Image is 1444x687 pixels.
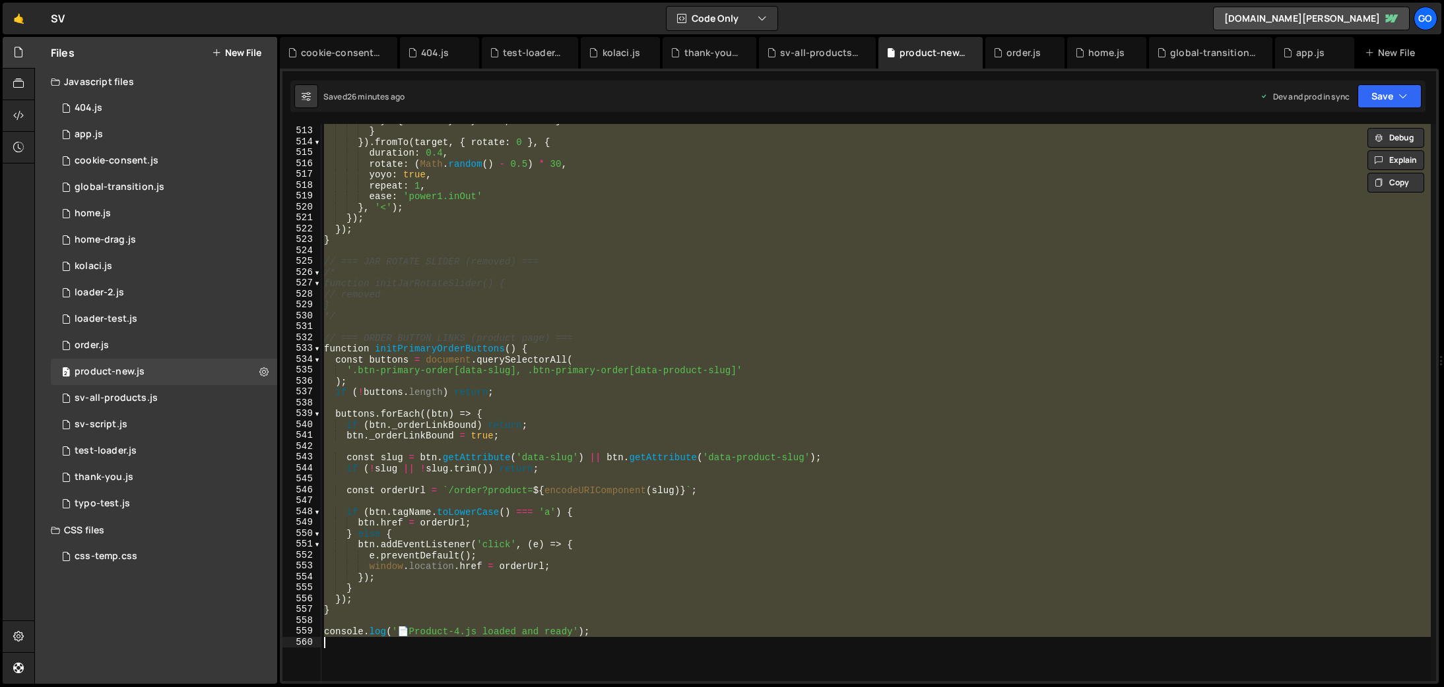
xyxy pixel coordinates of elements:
[301,46,381,59] div: cookie-consent.js
[282,278,321,289] div: 527
[75,392,158,404] div: sv-all-products.js
[282,202,321,213] div: 520
[3,3,35,34] a: 🤙
[282,256,321,267] div: 525
[1296,46,1325,59] div: app.js
[51,491,277,517] div: 14248/43355.js
[282,343,321,354] div: 533
[75,181,164,193] div: global-transition.js
[503,46,562,59] div: test-loader.js
[1213,7,1410,30] a: [DOMAIN_NAME][PERSON_NAME]
[212,47,261,58] button: New File
[282,332,321,343] div: 532
[282,473,321,485] div: 545
[75,419,127,431] div: sv-script.js
[282,234,321,245] div: 523
[1367,150,1424,170] button: Explain
[1365,46,1420,59] div: New File
[282,452,321,463] div: 543
[35,517,277,543] div: CSS files
[75,498,130,510] div: typo-test.js
[282,386,321,398] div: 537
[282,191,321,202] div: 519
[1260,91,1350,102] div: Dev and prod in sync
[75,287,124,299] div: loader-2.js
[75,208,111,220] div: home.js
[347,91,405,102] div: 26 minutes ago
[51,11,65,26] div: SV
[282,572,321,583] div: 554
[75,471,133,483] div: thank-you.js
[900,46,967,59] div: product-new.js
[282,615,321,626] div: 558
[282,398,321,409] div: 538
[282,419,321,431] div: 540
[51,438,277,464] div: 14248/46529.js
[75,129,103,140] div: app.js
[282,321,321,332] div: 531
[282,550,321,561] div: 552
[282,147,321,158] div: 515
[51,306,277,332] div: 14248/42454.js
[282,593,321,605] div: 556
[282,441,321,452] div: 542
[282,495,321,506] div: 547
[1367,173,1424,193] button: Copy
[282,136,321,148] div: 514
[282,430,321,441] div: 541
[75,340,109,351] div: order.js
[75,313,137,325] div: loader-test.js
[51,121,277,148] div: 14248/38152.js
[51,332,277,359] div: 14248/41299.js
[282,158,321,169] div: 516
[62,368,70,378] span: 2
[282,311,321,322] div: 530
[1358,84,1422,108] button: Save
[1006,46,1041,59] div: order.js
[51,543,277,570] div: 14248/38037.css
[282,180,321,191] div: 518
[282,289,321,300] div: 528
[51,253,277,280] div: 14248/45841.js
[51,464,277,491] div: 14248/42099.js
[1414,7,1437,30] a: go
[282,560,321,572] div: 553
[323,91,405,102] div: Saved
[282,125,321,136] div: 513
[282,463,321,474] div: 544
[75,155,158,167] div: cookie-consent.js
[282,169,321,180] div: 517
[1367,128,1424,148] button: Debug
[51,45,75,60] h2: Files
[684,46,740,59] div: thank-you.js
[51,148,277,174] div: 14248/46958.js
[51,95,277,121] div: 14248/46532.js
[667,7,777,30] button: Code Only
[35,69,277,95] div: Javascript files
[282,637,321,648] div: 560
[75,366,145,378] div: product-new.js
[51,385,277,411] div: 14248/36682.js
[282,604,321,615] div: 557
[282,212,321,224] div: 521
[780,46,860,59] div: sv-all-products.js
[421,46,449,59] div: 404.js
[75,102,102,114] div: 404.js
[282,506,321,518] div: 548
[75,234,136,246] div: home-drag.js
[282,376,321,387] div: 536
[75,445,137,457] div: test-loader.js
[282,365,321,376] div: 535
[282,224,321,235] div: 522
[282,582,321,593] div: 555
[603,46,640,59] div: kolaci.js
[75,551,137,562] div: css-temp.css
[282,517,321,528] div: 549
[282,408,321,419] div: 539
[51,411,277,438] div: 14248/36561.js
[282,539,321,550] div: 551
[282,299,321,311] div: 529
[282,626,321,637] div: 559
[51,227,277,253] div: 14248/40457.js
[51,359,277,385] div: 14248/39945.js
